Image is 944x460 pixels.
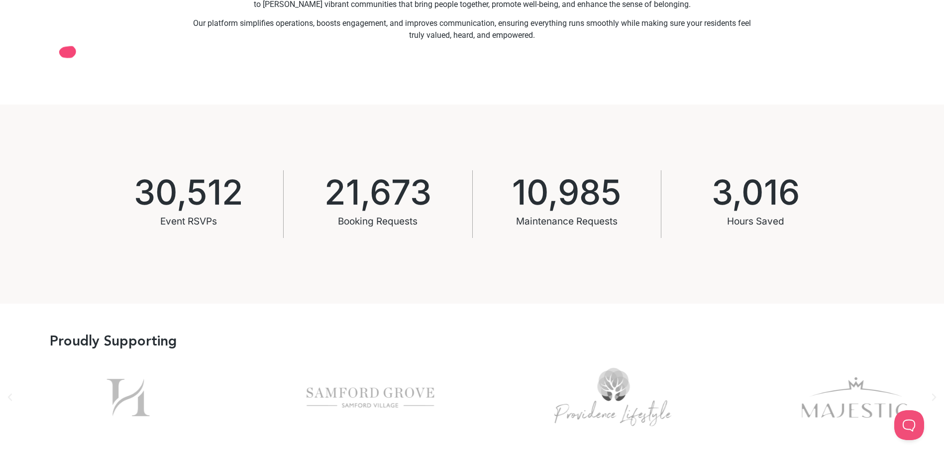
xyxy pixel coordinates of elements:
[504,357,722,438] div: 2 / 11
[324,175,431,210] span: 21,673
[189,17,755,41] p: Our platform simplifies operations, boosts engagement, and improves communication, ensuring every...
[512,175,622,210] span: 10,985
[50,334,177,348] h3: Proudly Supporting
[262,357,479,438] div: Samford Grove
[20,357,237,438] div: Picture1
[5,392,15,402] div: Previous slide
[134,210,243,233] div: Event RSVPs
[712,210,800,233] div: Hours Saved
[712,175,800,210] span: 3,016
[134,175,243,210] span: 30,512
[504,357,722,438] div: Providence
[262,357,479,438] div: 1 / 11
[512,210,622,233] div: Maintenance Requests
[894,410,924,440] iframe: Toggle Customer Support
[929,392,939,402] div: Next slide
[20,357,237,438] div: 11 / 11
[324,210,431,233] div: Booking Requests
